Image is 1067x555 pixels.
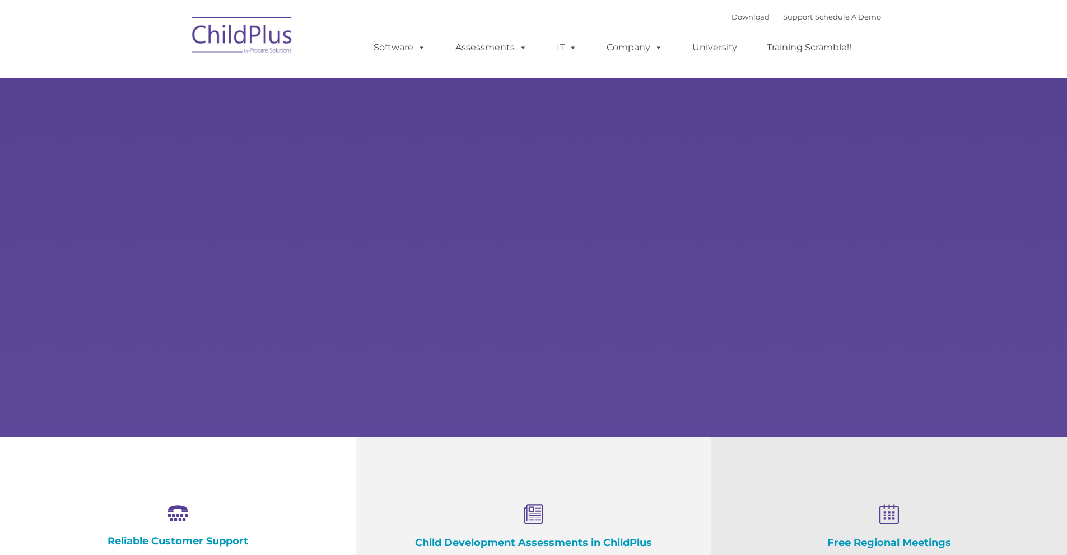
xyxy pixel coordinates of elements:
[783,12,813,21] a: Support
[362,36,437,59] a: Software
[56,535,300,547] h4: Reliable Customer Support
[546,36,588,59] a: IT
[412,537,655,549] h4: Child Development Assessments in ChildPlus
[681,36,748,59] a: University
[756,36,863,59] a: Training Scramble!!
[187,9,299,65] img: ChildPlus by Procare Solutions
[767,537,1011,549] h4: Free Regional Meetings
[731,12,881,21] font: |
[731,12,770,21] a: Download
[595,36,674,59] a: Company
[815,12,881,21] a: Schedule A Demo
[444,36,538,59] a: Assessments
